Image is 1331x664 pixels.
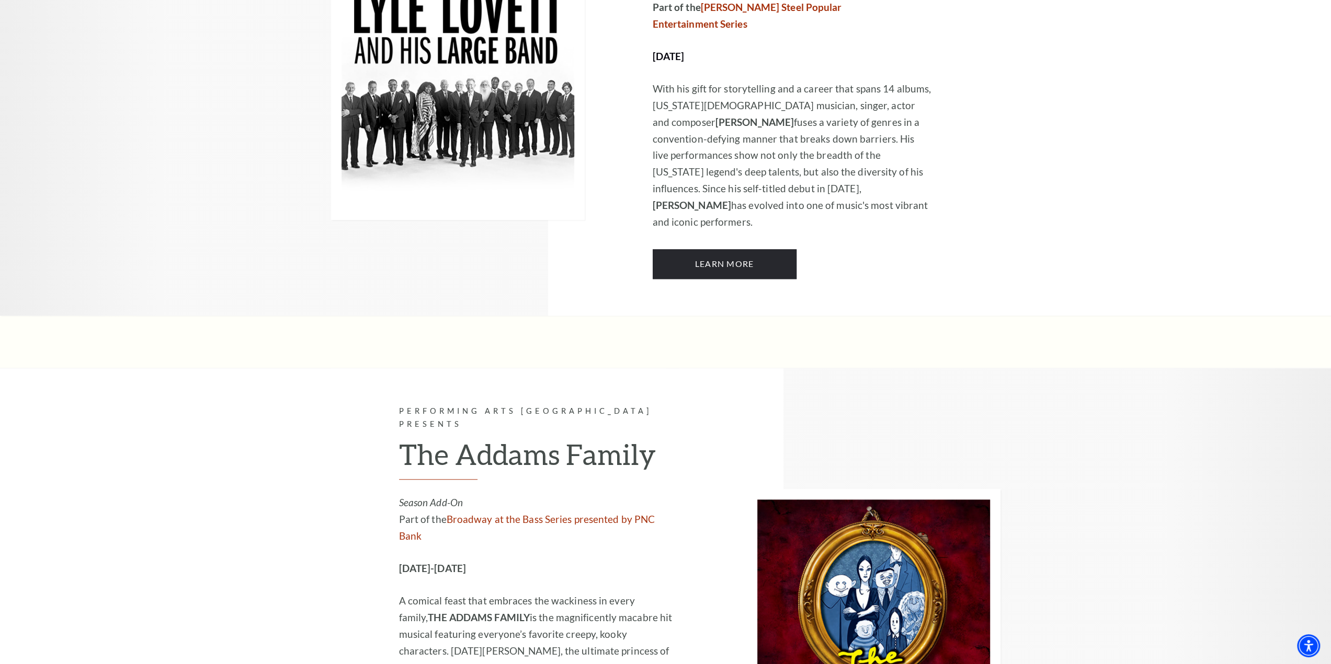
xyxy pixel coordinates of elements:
[653,199,731,211] strong: [PERSON_NAME]
[653,1,842,30] strong: Part of the
[653,50,685,62] strong: [DATE]
[653,1,842,30] a: [PERSON_NAME] Steel Popular Entertainment Series
[399,513,655,542] a: Broadway at the Bass Series presented by PNC Bank
[653,249,797,278] a: Learn More Lyle Lovett and his Large Band
[1297,634,1320,657] div: Accessibility Menu
[399,562,466,574] strong: [DATE]-[DATE]
[399,494,679,544] p: Part of the
[428,611,530,623] strong: THE ADDAMS FAMILY
[653,80,932,231] p: With his gift for storytelling and a career that spans 14 albums, [US_STATE][DEMOGRAPHIC_DATA] mu...
[399,437,679,480] h2: The Addams Family
[715,116,794,128] strong: [PERSON_NAME]
[399,405,679,431] p: Performing Arts [GEOGRAPHIC_DATA] Presents
[399,496,463,508] em: Season Add-On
